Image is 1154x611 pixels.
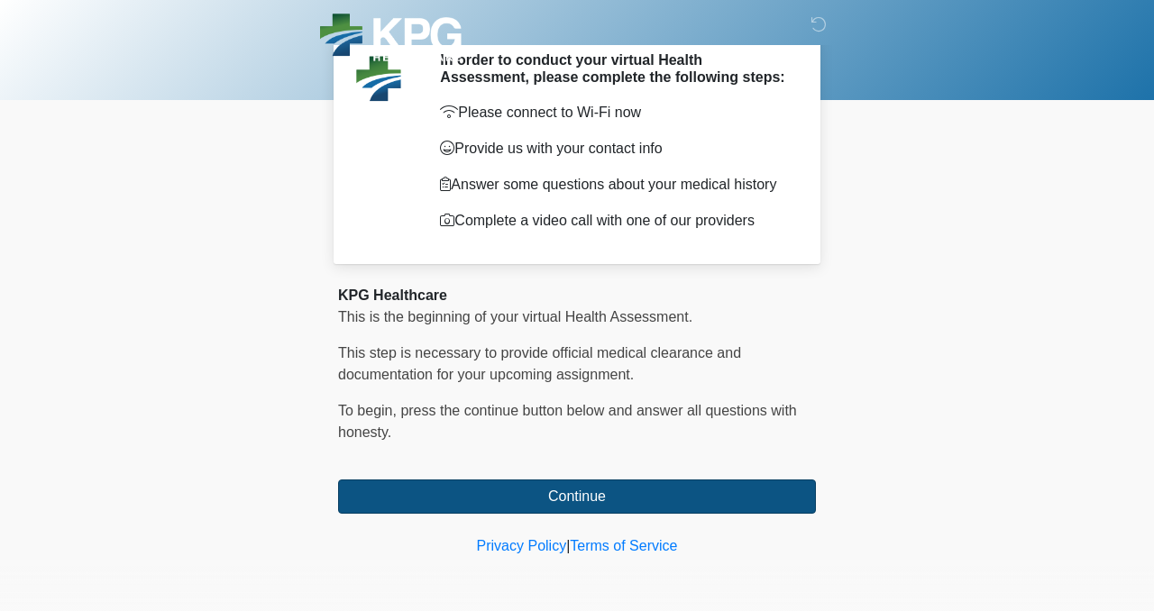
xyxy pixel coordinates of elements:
p: Complete a video call with one of our providers [440,210,789,232]
span: To begin, ﻿﻿﻿﻿﻿﻿﻿﻿﻿﻿﻿﻿﻿﻿﻿﻿﻿press the continue button below and answer all questions with honesty. [338,403,797,440]
div: KPG Healthcare [338,285,816,306]
img: Agent Avatar [352,51,406,105]
img: KPG Healthcare Logo [320,14,462,61]
p: Please connect to Wi-Fi now [440,102,789,123]
a: Terms of Service [570,538,677,553]
button: Continue [338,479,816,514]
a: | [566,538,570,553]
a: Privacy Policy [477,538,567,553]
p: Provide us with your contact info [440,138,789,160]
p: Answer some questions about your medical history [440,174,789,196]
span: This is the beginning of your virtual Health Assessment. [338,309,692,324]
span: This step is necessary to provide official medical clearance and documentation for your upcoming ... [338,345,741,382]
